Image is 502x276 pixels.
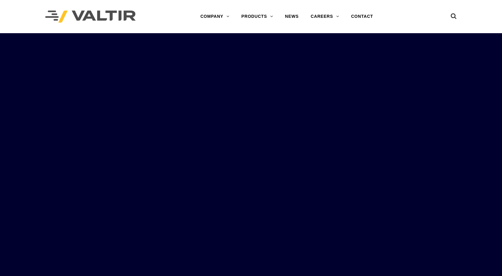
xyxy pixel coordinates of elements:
a: CAREERS [305,11,345,23]
a: CONTACT [345,11,379,23]
a: PRODUCTS [235,11,279,23]
a: COMPANY [194,11,235,23]
a: NEWS [279,11,305,23]
img: Valtir [45,11,136,23]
